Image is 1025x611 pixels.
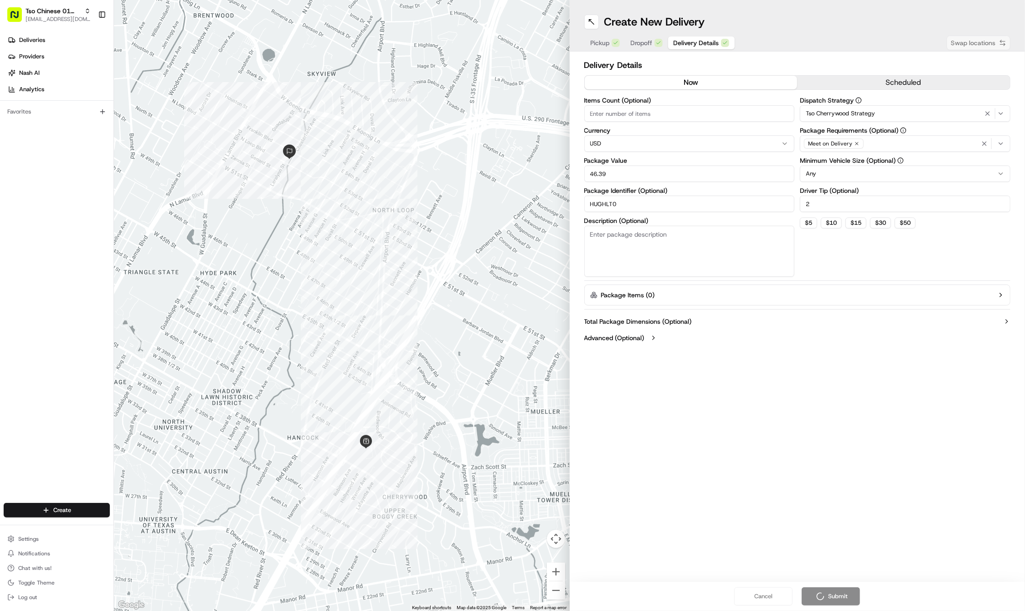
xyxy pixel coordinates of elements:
[18,594,37,601] span: Log out
[155,90,166,101] button: Start new chat
[4,503,110,518] button: Create
[19,36,45,44] span: Deliveries
[18,550,50,557] span: Notifications
[591,38,610,47] span: Pickup
[26,16,91,23] button: [EMAIL_ADDRESS][DOMAIN_NAME]
[806,109,875,118] span: Tso Cherrywood Strategy
[4,33,113,47] a: Deliveries
[895,217,916,228] button: $50
[9,10,27,28] img: Nash
[800,127,1010,134] label: Package Requirements (Optional)
[855,97,862,104] button: Dispatch Strategy
[547,563,565,581] button: Zoom in
[512,605,525,610] a: Terms (opens in new tab)
[584,333,644,342] label: Advanced (Optional)
[584,187,795,194] label: Package Identifier (Optional)
[800,217,817,228] button: $5
[584,105,795,122] input: Enter number of items
[631,38,653,47] span: Dropoff
[585,76,798,89] button: now
[604,15,705,29] h1: Create New Delivery
[821,217,842,228] button: $10
[800,135,1010,152] button: Meet on Delivery
[19,69,40,77] span: Nash AI
[4,66,113,80] a: Nash AI
[584,217,795,224] label: Description (Optional)
[18,535,39,543] span: Settings
[73,129,150,145] a: 💻API Documentation
[4,4,94,26] button: Tso Chinese 01 Cherrywood[EMAIL_ADDRESS][DOMAIN_NAME]
[584,97,795,104] label: Items Count (Optional)
[584,157,795,164] label: Package Value
[412,605,452,611] button: Keyboard shortcuts
[19,85,44,93] span: Analytics
[116,599,146,611] a: Open this area in Google Maps (opens a new window)
[5,129,73,145] a: 📗Knowledge Base
[547,581,565,600] button: Zoom out
[86,133,146,142] span: API Documentation
[845,217,866,228] button: $15
[9,37,166,52] p: Welcome 👋
[584,317,692,326] label: Total Package Dimensions (Optional)
[800,196,1010,212] input: Enter driver tip amount
[897,157,904,164] button: Minimum Vehicle Size (Optional)
[4,591,110,604] button: Log out
[64,155,110,162] a: Powered byPylon
[9,134,16,141] div: 📗
[18,579,55,586] span: Toggle Theme
[31,88,149,97] div: Start new chat
[870,217,891,228] button: $30
[797,76,1010,89] button: scheduled
[800,157,1010,164] label: Minimum Vehicle Size (Optional)
[91,155,110,162] span: Pylon
[24,59,150,69] input: Clear
[4,82,113,97] a: Analytics
[9,88,26,104] img: 1736555255976-a54dd68f-1ca7-489b-9aae-adbdc363a1c4
[4,562,110,575] button: Chat with us!
[18,564,52,572] span: Chat with us!
[53,506,71,514] span: Create
[26,6,81,16] button: Tso Chinese 01 Cherrywood
[584,166,795,182] input: Enter package value
[800,97,1010,104] label: Dispatch Strategy
[584,317,1011,326] button: Total Package Dimensions (Optional)
[547,530,565,548] button: Map camera controls
[808,140,852,147] span: Meet on Delivery
[800,187,1010,194] label: Driver Tip (Optional)
[19,52,44,61] span: Providers
[584,285,1011,305] button: Package Items (0)
[584,333,1011,342] button: Advanced (Optional)
[674,38,719,47] span: Delivery Details
[584,196,795,212] input: Enter package identifier
[18,133,70,142] span: Knowledge Base
[900,127,907,134] button: Package Requirements (Optional)
[4,547,110,560] button: Notifications
[4,104,110,119] div: Favorites
[531,605,567,610] a: Report a map error
[601,290,655,300] label: Package Items ( 0 )
[4,49,113,64] a: Providers
[4,533,110,545] button: Settings
[800,105,1010,122] button: Tso Cherrywood Strategy
[116,599,146,611] img: Google
[31,97,115,104] div: We're available if you need us!
[457,605,507,610] span: Map data ©2025 Google
[584,59,1011,72] h2: Delivery Details
[584,127,795,134] label: Currency
[77,134,84,141] div: 💻
[4,576,110,589] button: Toggle Theme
